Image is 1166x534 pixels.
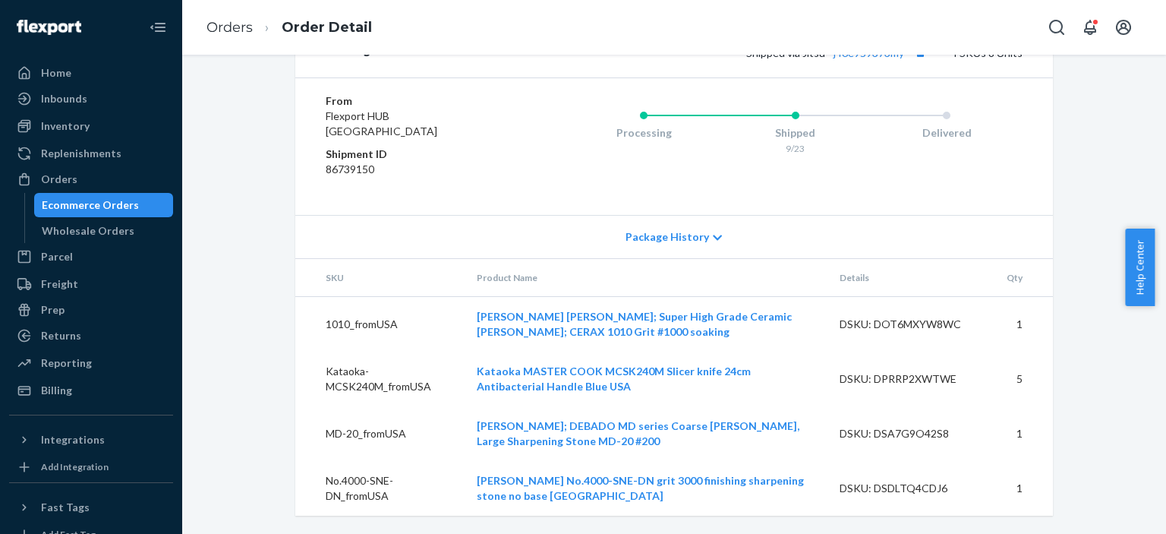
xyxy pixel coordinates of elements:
a: Wholesale Orders [34,219,174,243]
a: Inbounds [9,87,173,111]
dd: 86739150 [326,162,507,177]
div: Inbounds [41,91,87,106]
div: Ecommerce Orders [42,197,139,213]
a: Replenishments [9,141,173,166]
button: Fast Tags [9,495,173,520]
div: Add Integration [41,460,109,473]
td: MD-20_fromUSA [295,406,465,461]
button: Integrations [9,428,173,452]
a: Kataoka MASTER COOK MCSK240M Slicer knife 24cm Antibacterial Handle Blue USA [477,365,751,393]
a: Ecommerce Orders [34,193,174,217]
span: Flexport HUB [GEOGRAPHIC_DATA] [326,109,437,137]
a: Orders [9,167,173,191]
th: Qty [994,259,1053,297]
div: Orders [41,172,77,187]
td: 5 [994,352,1053,406]
button: Open notifications [1075,12,1105,43]
a: Parcel [9,245,173,269]
div: Home [41,65,71,81]
div: Reporting [41,355,92,371]
div: DSKU: DPRRP2XWTWE [840,371,982,387]
a: Returns [9,324,173,348]
dt: Shipment ID [326,147,507,162]
a: Add Integration [9,458,173,476]
td: Kataoka-MCSK240M_fromUSA [295,352,465,406]
td: 1010_fromUSA [295,297,465,352]
a: Home [9,61,173,85]
th: SKU [295,259,465,297]
div: Delivered [871,125,1023,141]
div: Replenishments [41,146,121,161]
a: [PERSON_NAME] No.4000-SNE-DN grit 3000 finishing sharpening stone no base [GEOGRAPHIC_DATA] [477,474,804,502]
dt: From [326,93,507,109]
a: [PERSON_NAME]; DEBADO MD series Coarse [PERSON_NAME], Large Sharpening Stone MD-20 #200 [477,419,799,447]
a: Reporting [9,351,173,375]
td: 1 [994,297,1053,352]
button: Open Search Box [1042,12,1072,43]
div: Processing [568,125,720,141]
div: Integrations [41,432,105,447]
td: 1 [994,461,1053,516]
a: Billing [9,378,173,403]
div: Shipped [720,125,871,141]
a: Prep [9,298,173,322]
img: Flexport logo [17,20,81,35]
span: Package History [626,229,709,245]
div: Wholesale Orders [42,223,134,239]
div: Fast Tags [41,500,90,515]
th: Product Name [465,259,827,297]
div: Parcel [41,249,73,264]
div: Prep [41,302,65,318]
button: Close Navigation [143,12,173,43]
ol: breadcrumbs [194,5,384,50]
div: 9/23 [720,142,871,155]
a: Orders [206,19,253,36]
div: DSKU: DSDLTQ4CDJ6 [840,481,982,496]
button: Help Center [1125,229,1155,306]
div: Returns [41,328,81,343]
button: Open account menu [1108,12,1139,43]
div: Billing [41,383,72,398]
a: [PERSON_NAME] [PERSON_NAME]; Super High Grade Ceramic [PERSON_NAME]; CERAX 1010 Grit #1000 soaking [477,310,792,338]
a: Order Detail [282,19,372,36]
td: 1 [994,406,1053,461]
a: Inventory [9,114,173,138]
a: Freight [9,272,173,296]
div: DSKU: DOT6MXYW8WC [840,317,982,332]
div: Freight [41,276,78,292]
div: Inventory [41,118,90,134]
td: No.4000-SNE-DN_fromUSA [295,461,465,516]
th: Details [827,259,994,297]
div: DSKU: DSA7G9O42S8 [840,426,982,441]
